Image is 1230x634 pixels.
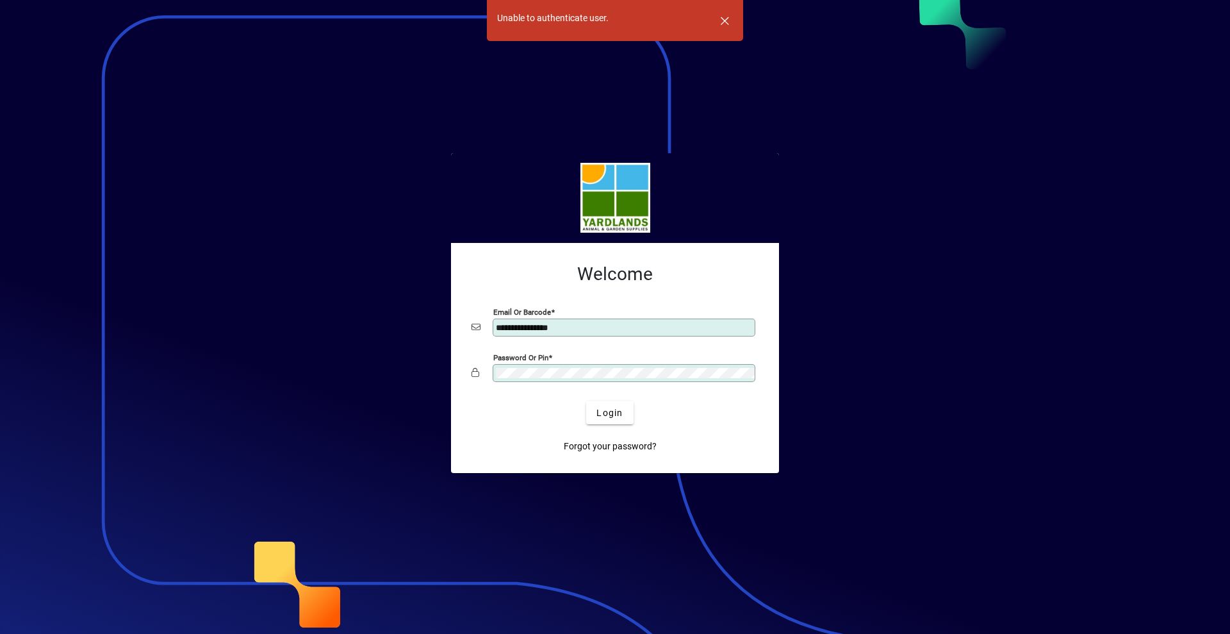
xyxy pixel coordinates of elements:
button: Dismiss [709,5,740,36]
mat-label: Password or Pin [493,353,548,362]
span: Login [596,406,623,420]
a: Forgot your password? [559,435,662,458]
span: Forgot your password? [564,440,657,453]
div: Unable to authenticate user. [497,12,609,25]
h2: Welcome [471,263,758,285]
mat-label: Email or Barcode [493,308,551,317]
button: Login [586,401,633,424]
